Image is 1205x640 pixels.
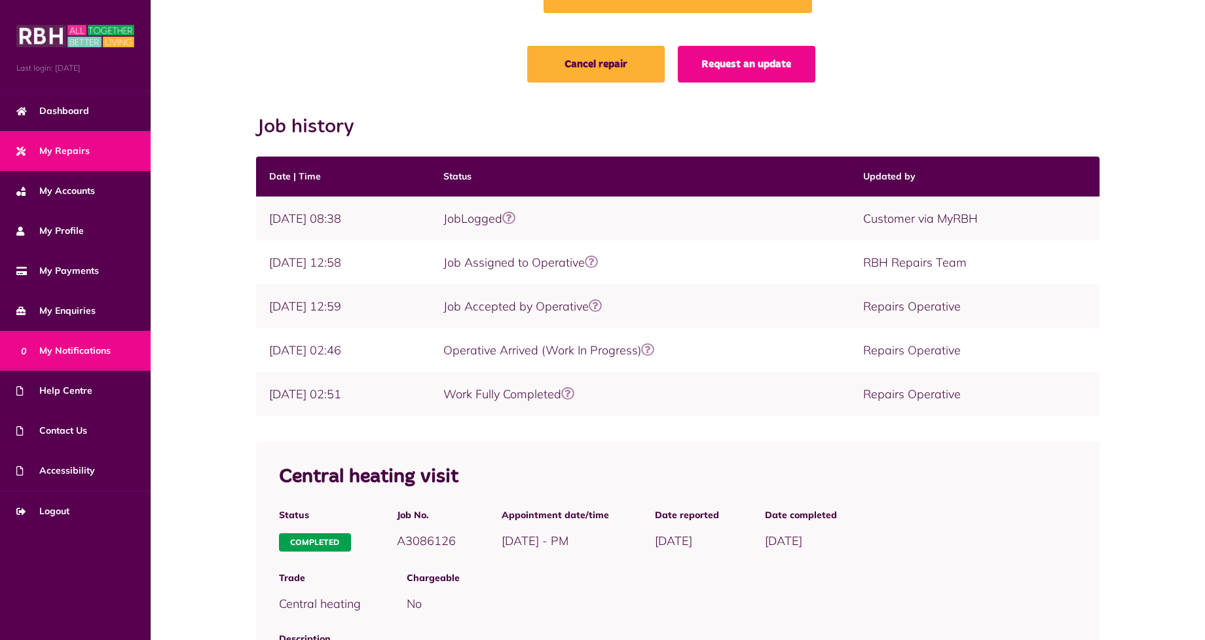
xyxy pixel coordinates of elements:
[502,508,609,522] span: Appointment date/time
[655,533,692,548] span: [DATE]
[16,144,90,158] span: My Repairs
[279,467,458,487] span: Central heating visit
[16,424,87,438] span: Contact Us
[430,284,851,328] td: Job Accepted by Operative
[850,372,1100,416] td: Repairs Operative
[430,240,851,284] td: Job Assigned to Operative
[256,115,1100,139] h2: Job history
[850,240,1100,284] td: RBH Repairs Team
[655,508,719,522] span: Date reported
[430,197,851,240] td: JobLogged
[16,264,99,278] span: My Payments
[256,284,430,328] td: [DATE] 12:59
[850,157,1100,197] th: Updated by
[502,533,568,548] span: [DATE] - PM
[407,571,1077,585] span: Chargeable
[16,23,134,49] img: MyRBH
[16,344,111,358] span: My Notifications
[16,343,31,358] span: 0
[16,504,69,518] span: Logout
[16,62,134,74] span: Last login: [DATE]
[256,197,430,240] td: [DATE] 08:38
[397,533,456,548] span: A3086126
[279,508,351,522] span: Status
[397,508,456,522] span: Job No.
[407,596,422,611] span: No
[256,328,430,372] td: [DATE] 02:46
[256,372,430,416] td: [DATE] 02:51
[765,508,837,522] span: Date completed
[850,284,1100,328] td: Repairs Operative
[16,224,84,238] span: My Profile
[16,464,95,478] span: Accessibility
[16,384,92,398] span: Help Centre
[16,184,95,198] span: My Accounts
[430,372,851,416] td: Work Fully Completed
[16,304,96,318] span: My Enquiries
[279,596,361,611] span: Central heating
[430,157,851,197] th: Status
[850,197,1100,240] td: Customer via MyRBH
[850,328,1100,372] td: Repairs Operative
[678,46,815,83] a: Request an update
[527,46,665,83] a: Cancel repair
[16,104,89,118] span: Dashboard
[430,328,851,372] td: Operative Arrived (Work In Progress)
[256,240,430,284] td: [DATE] 12:58
[279,571,361,585] span: Trade
[279,533,351,552] span: Completed
[256,157,430,197] th: Date | Time
[765,533,802,548] span: [DATE]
